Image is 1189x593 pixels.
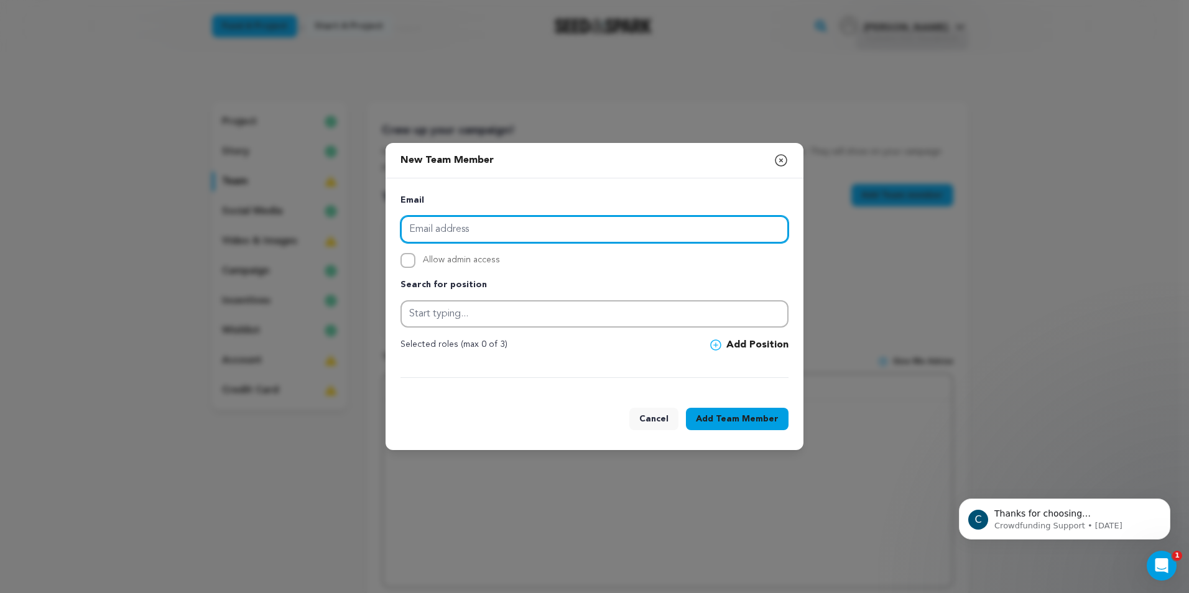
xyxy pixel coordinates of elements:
p: New Team Member [400,148,494,173]
p: Email [400,193,789,208]
span: Allow admin access [423,253,500,268]
iframe: Intercom notifications message [940,472,1189,559]
span: Team Member [716,413,779,425]
button: AddTeam Member [686,408,789,430]
span: 1 [1172,551,1182,561]
input: Email address [400,216,789,243]
p: Selected roles (max 0 of 3) [400,338,507,352]
button: Add Position [710,338,789,352]
iframe: Intercom live chat [1147,551,1177,581]
button: Cancel [629,408,678,430]
input: Start typing... [400,300,789,328]
input: Allow admin access [400,253,415,268]
p: Search for position [400,278,789,293]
